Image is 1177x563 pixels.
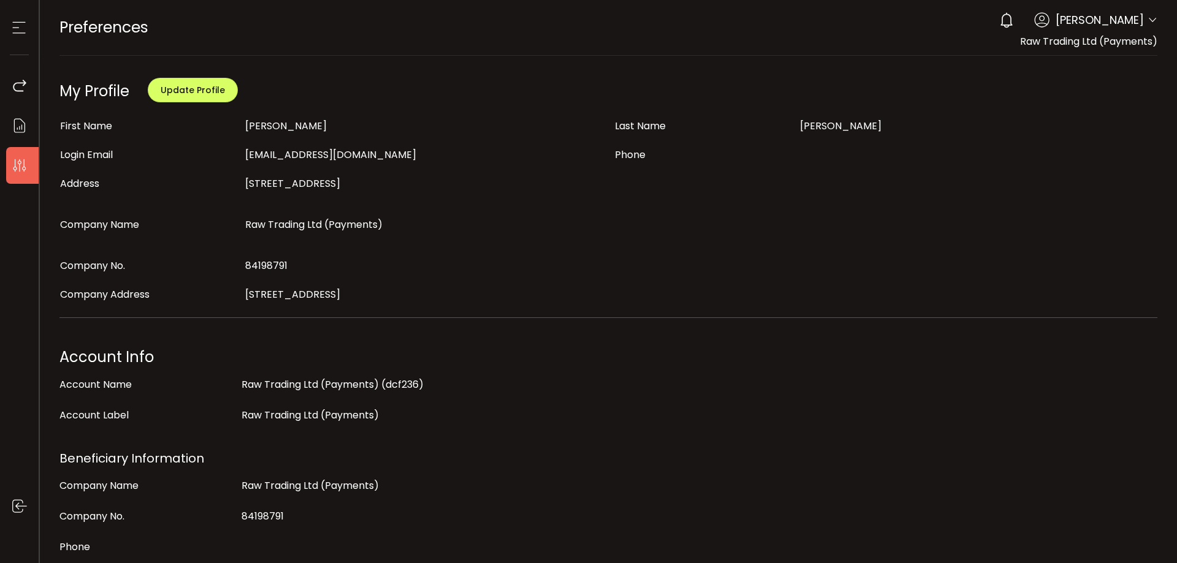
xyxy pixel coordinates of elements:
div: Company Name [59,474,235,498]
span: First Name [60,119,112,133]
span: Preferences [59,17,148,38]
span: [PERSON_NAME] [245,119,327,133]
div: Beneficiary Information [59,446,1157,470]
div: Phone [59,535,235,559]
span: Raw Trading Ltd (Payments) [245,217,383,232]
span: [PERSON_NAME] [1056,12,1144,28]
span: Company Address [60,287,150,301]
div: Account Label [59,403,235,428]
span: Raw Trading Ltd (Payments) [242,478,379,493]
span: 84198791 [242,509,284,523]
span: [PERSON_NAME] [800,119,882,133]
span: Raw Trading Ltd (Payments) (dcf236) [242,377,424,391]
span: [STREET_ADDRESS] [245,287,340,301]
div: Account Name [59,372,235,397]
span: [EMAIL_ADDRESS][DOMAIN_NAME] [245,148,416,162]
span: Address [60,176,99,191]
iframe: Chat Widget [1034,431,1177,563]
span: Update Profile [161,84,225,96]
span: Raw Trading Ltd (Payments) [242,408,379,422]
button: Update Profile [148,78,238,102]
div: Company No. [59,504,235,529]
span: Company Name [60,217,139,232]
span: Phone [615,148,646,162]
span: Company No. [60,259,125,273]
div: My Profile [59,81,129,101]
span: 84198791 [245,259,288,273]
span: Last Name [615,119,666,133]
span: Raw Trading Ltd (Payments) [1020,34,1157,48]
span: Login Email [60,148,113,162]
div: Account Info [59,345,1157,369]
span: [STREET_ADDRESS] [245,176,340,191]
